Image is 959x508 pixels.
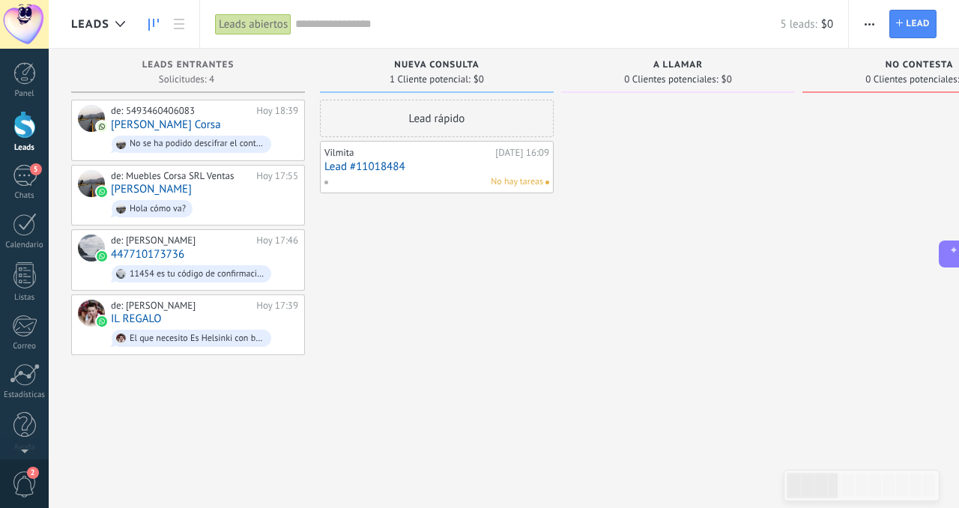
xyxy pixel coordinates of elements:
[256,170,298,182] div: Hoy 17:55
[78,300,105,327] div: ‎IL REGALO
[111,183,192,196] a: [PERSON_NAME]
[721,75,732,84] span: $0
[390,75,471,84] span: 1 Cliente potencial:
[545,181,549,184] span: No hay nada asignado
[3,390,46,400] div: Estadísticas
[78,105,105,132] div: Alejandro Muebles Corsa
[3,143,46,153] div: Leads
[111,300,251,312] div: de: [PERSON_NAME]
[111,105,251,117] div: de: 5493460406083
[495,147,549,159] div: [DATE] 16:09
[30,163,42,175] span: 5
[3,342,46,351] div: Correo
[327,60,546,73] div: Nueva consulta
[889,10,937,38] a: Lead
[320,100,554,137] div: Lead rápido
[79,60,297,73] div: Leads Entrantes
[111,248,184,261] a: 447710173736
[256,105,298,117] div: Hoy 18:39
[111,235,251,247] div: de: [PERSON_NAME]
[130,139,264,149] div: No se ha podido descifrar el contenido del mensaje. El mensaje no puede leerse aquí. Por favor, v...
[166,10,192,39] a: Lista
[111,312,161,325] a: ‎IL REGALO
[324,160,549,173] a: Lead #11018484
[71,17,109,31] span: Leads
[256,235,298,247] div: Hoy 17:46
[865,75,959,84] span: 0 Clientes potenciales:
[78,235,105,261] div: 447710173736
[474,75,484,84] span: $0
[781,17,817,31] span: 5 leads:
[256,300,298,312] div: Hoy 17:39
[97,251,107,261] img: waba.svg
[569,60,787,73] div: A Llamar
[78,170,105,197] div: Jonathan
[859,10,880,38] button: Más
[97,187,107,197] img: waba.svg
[130,333,264,344] div: El que necesito Es Helsinki con blanco
[3,293,46,303] div: Listas
[97,121,107,132] img: com.amocrm.amocrmwa.svg
[130,269,264,279] div: 11454 es tu código de confirmación de Facebook
[3,89,46,99] div: Panel
[394,60,479,70] span: Nueva consulta
[159,75,214,84] span: Solicitudes: 4
[27,467,39,479] span: 2
[886,60,954,70] span: No Contesta
[130,204,186,214] div: Hola cómo va?
[653,60,703,70] span: A Llamar
[906,10,930,37] span: Lead
[491,175,543,189] span: No hay tareas
[111,118,221,131] a: [PERSON_NAME] Corsa
[324,147,491,159] div: Vilmita
[624,75,718,84] span: 0 Clientes potenciales:
[3,241,46,250] div: Calendario
[97,316,107,327] img: waba.svg
[141,10,166,39] a: Leads
[111,170,251,182] div: de: Muebles Corsa SRL Ventas
[3,191,46,201] div: Chats
[821,17,833,31] span: $0
[142,60,235,70] span: Leads Entrantes
[215,13,291,35] div: Leads abiertos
